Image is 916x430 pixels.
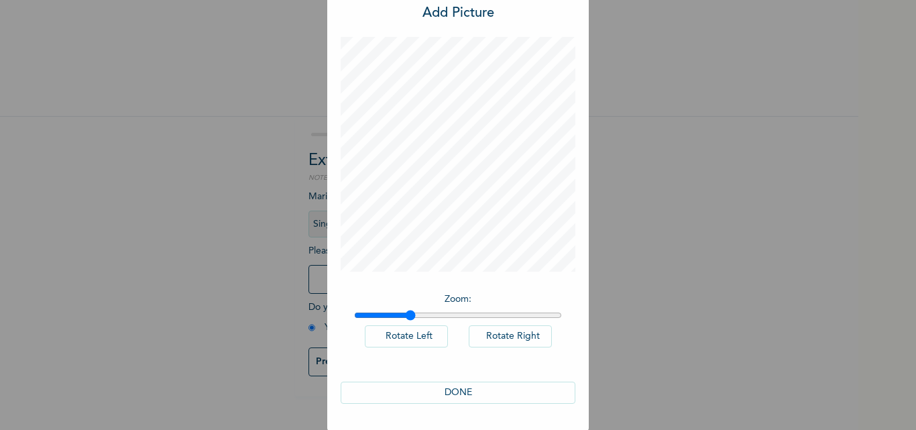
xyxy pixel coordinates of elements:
h3: Add Picture [422,3,494,23]
button: Rotate Left [365,325,448,347]
button: DONE [341,382,575,404]
span: Please add a recent Passport Photograph [308,246,550,301]
button: Rotate Right [469,325,552,347]
p: Zoom : [354,292,562,307]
